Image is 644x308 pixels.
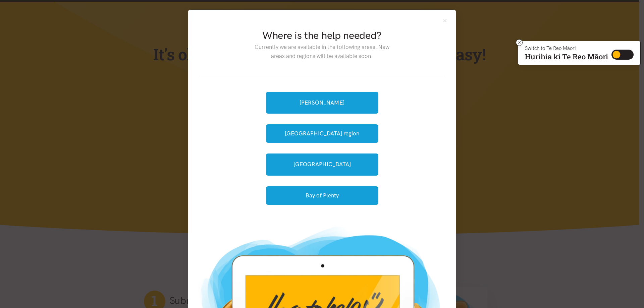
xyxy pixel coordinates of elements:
h2: Where is the help needed? [249,28,394,43]
p: Currently we are available in the following areas. New areas and regions will be available soon. [249,43,394,61]
a: [PERSON_NAME] [266,92,378,114]
button: [GEOGRAPHIC_DATA] region [266,124,378,143]
button: Close [442,18,448,23]
button: Bay of Plenty [266,186,378,205]
a: [GEOGRAPHIC_DATA] [266,153,378,175]
p: Switch to Te Reo Māori [525,46,608,50]
p: Hurihia ki Te Reo Māori [525,54,608,60]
